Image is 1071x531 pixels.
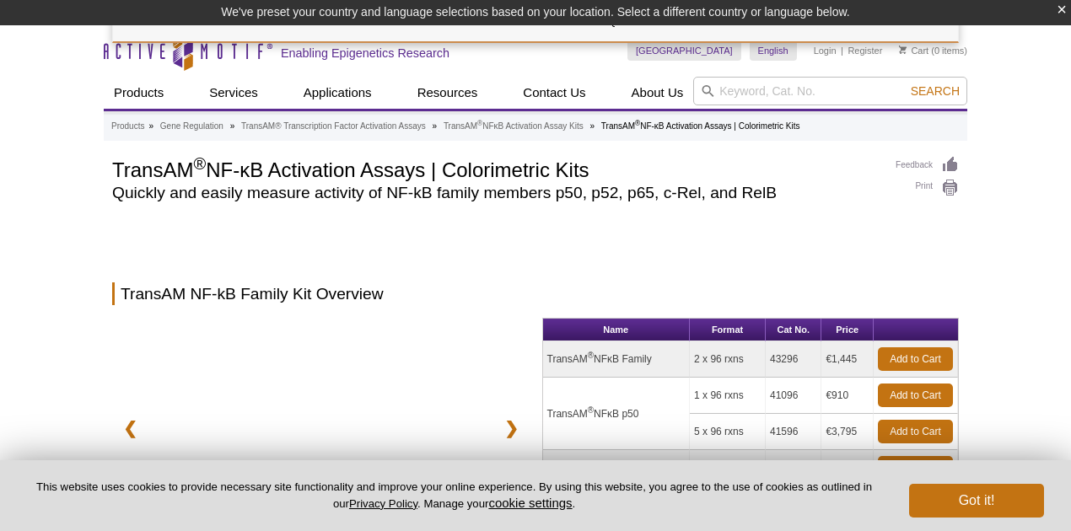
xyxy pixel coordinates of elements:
button: cookie settings [488,496,572,510]
td: €3,795 [821,414,874,450]
a: Contact Us [513,77,595,109]
td: 41096 [766,378,821,414]
a: Resources [407,77,488,109]
span: Search [911,84,960,98]
td: TransAM NFκB p50 [543,378,691,450]
img: Your Cart [899,46,907,54]
a: TransAM®NFκB Activation Assay Kits [444,119,584,134]
th: Format [690,319,766,341]
a: Services [199,77,268,109]
a: Gene Regulation [160,119,223,134]
a: Print [896,179,959,197]
a: Products [111,119,144,134]
h2: Enabling Epigenetics Research [281,46,449,61]
td: €1,445 [821,341,874,378]
td: 48196 [766,450,821,486]
li: » [148,121,153,131]
li: TransAM NF-κB Activation Assays | Colorimetric Kits [601,121,800,131]
a: Products [104,77,174,109]
h2: TransAM NF-kB Family Kit Overview [112,282,959,305]
td: 2 x 96 rxns [690,341,766,378]
td: 1 x 96 rxns [690,378,766,414]
th: Price [821,319,874,341]
td: 5 x 96 rxns [690,414,766,450]
a: Add to Cart [878,420,953,443]
li: (0 items) [899,40,967,61]
th: Name [543,319,691,341]
td: €910 [821,450,874,486]
a: [GEOGRAPHIC_DATA] [627,40,741,61]
a: Add to Cart [878,383,953,407]
sup: ® [477,119,482,127]
a: Applications [293,77,382,109]
h2: Quickly and easily measure activity of NF-kB family members p50, p52, p65, c-Rel, and RelB [112,185,879,201]
a: ❯ [493,409,530,448]
td: €910 [821,378,874,414]
li: | [841,40,843,61]
a: English [750,40,797,61]
td: TransAM NFκB Family [543,341,691,378]
a: ❮ [112,409,148,448]
a: Feedback [896,156,959,174]
td: 41596 [766,414,821,450]
sup: ® [635,119,640,127]
a: Register [848,45,882,56]
a: About Us [622,77,694,109]
button: Search [906,83,965,99]
li: » [433,121,438,131]
a: Privacy Policy [349,497,417,510]
sup: ® [588,405,594,415]
a: Add to Cart [878,347,953,371]
h1: TransAM NF-κB Activation Assays | Colorimetric Kits [112,156,879,181]
li: » [230,121,235,131]
input: Keyword, Cat. No. [693,77,967,105]
td: 1 x 96 rxns [690,450,766,486]
td: TransAM NFκB p52 [543,450,691,523]
sup: ® [193,154,206,173]
button: Got it! [909,484,1044,518]
sup: ® [588,351,594,360]
a: Add to Cart [878,456,953,480]
p: This website uses cookies to provide necessary site functionality and improve your online experie... [27,480,881,512]
a: Login [814,45,837,56]
td: 43296 [766,341,821,378]
li: » [590,121,595,131]
a: Cart [899,45,928,56]
th: Cat No. [766,319,821,341]
a: TransAM® Transcription Factor Activation Assays [241,119,426,134]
